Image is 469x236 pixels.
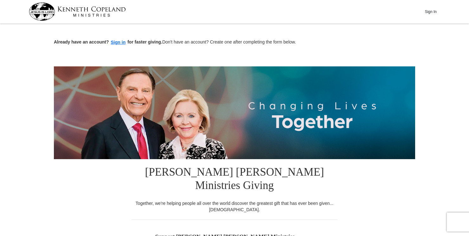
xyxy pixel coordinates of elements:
img: kcm-header-logo.svg [29,3,126,21]
h1: [PERSON_NAME] [PERSON_NAME] Ministries Giving [132,159,337,200]
strong: Already have an account? for faster giving. [54,39,162,44]
button: Sign in [109,39,128,46]
button: Sign In [421,7,440,17]
div: Together, we're helping people all over the world discover the greatest gift that has ever been g... [132,200,337,213]
p: Don't have an account? Create one after completing the form below. [54,39,415,46]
